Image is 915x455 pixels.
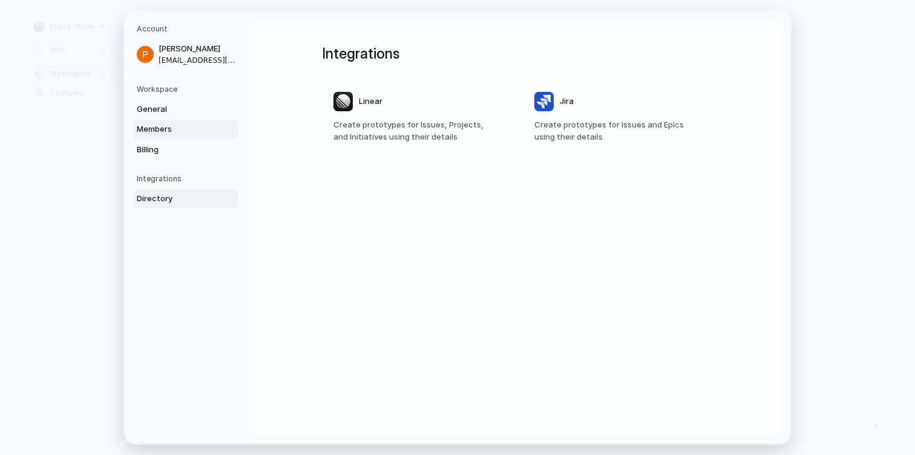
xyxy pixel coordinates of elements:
span: Create prototypes for Issues and Epics using their details [534,119,698,143]
h5: Account [137,24,238,34]
a: General [133,100,238,119]
span: Billing [137,144,214,156]
span: Linear [359,95,382,108]
h1: Integrations [322,43,709,65]
a: Members [133,120,238,139]
span: Create prototypes for Issues, Projects, and Initiatives using their details [333,119,497,143]
span: Members [137,123,214,135]
a: [PERSON_NAME][EMAIL_ADDRESS][DOMAIN_NAME] [133,39,238,69]
h5: Integrations [137,173,238,184]
a: Billing [133,140,238,160]
span: Directory [137,193,214,205]
span: Jira [560,95,574,108]
span: General [137,103,214,115]
span: [EMAIL_ADDRESS][DOMAIN_NAME] [159,55,236,66]
a: Directory [133,189,238,208]
span: [PERSON_NAME] [159,43,236,55]
h5: Workspace [137,84,238,95]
